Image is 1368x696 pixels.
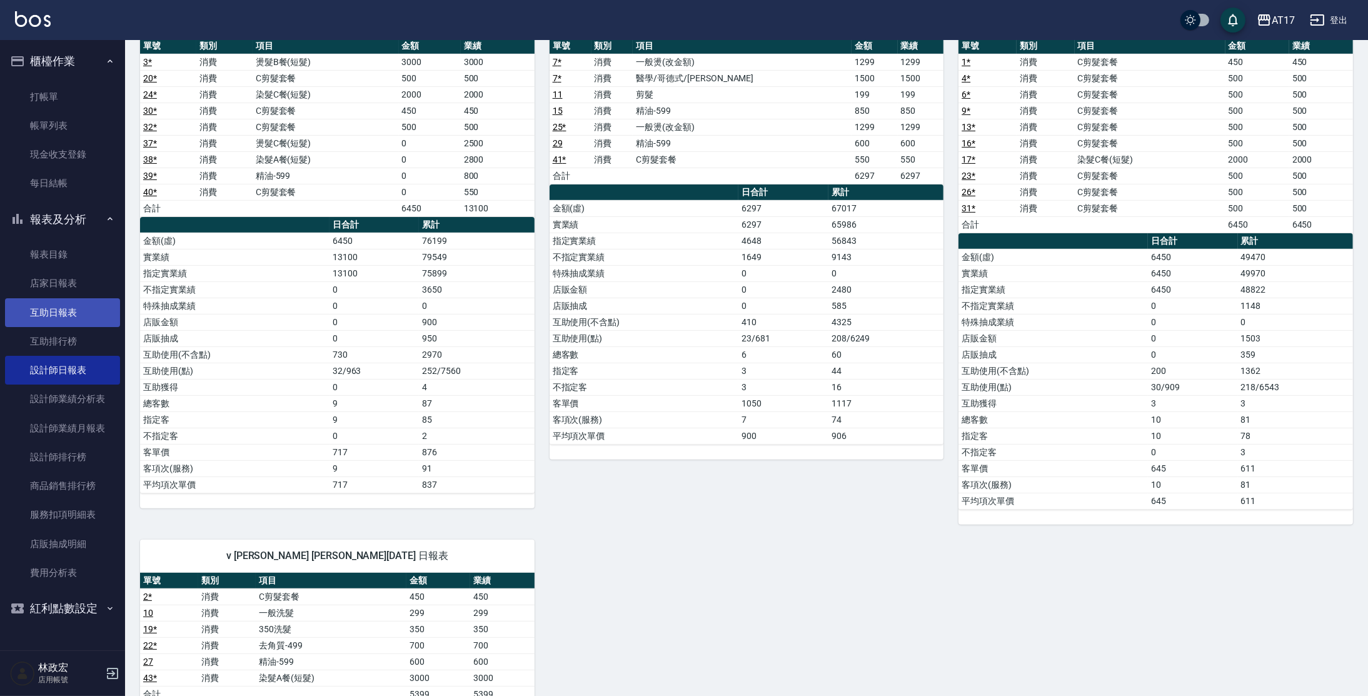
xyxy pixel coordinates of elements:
[553,89,563,99] a: 11
[1075,200,1225,216] td: C剪髮套餐
[5,83,120,111] a: 打帳單
[898,168,944,184] td: 6297
[738,233,828,249] td: 4648
[253,151,399,168] td: 染髮A餐(短髮)
[852,86,898,103] td: 199
[399,184,461,200] td: 0
[419,346,534,363] td: 2970
[5,327,120,356] a: 互助排行榜
[419,314,534,330] td: 900
[140,363,329,379] td: 互助使用(點)
[828,216,943,233] td: 65986
[738,298,828,314] td: 0
[196,38,253,54] th: 類別
[1289,38,1353,54] th: 業績
[329,217,419,233] th: 日合計
[591,119,633,135] td: 消費
[550,363,739,379] td: 指定客
[828,346,943,363] td: 60
[5,385,120,413] a: 設計師業績分析表
[958,233,1353,510] table: a dense table
[143,657,153,667] a: 27
[399,54,461,70] td: 3000
[1238,428,1353,444] td: 78
[958,346,1148,363] td: 店販抽成
[898,54,944,70] td: 1299
[196,184,253,200] td: 消費
[550,265,739,281] td: 特殊抽成業績
[1238,314,1353,330] td: 0
[958,379,1148,395] td: 互助使用(點)
[738,249,828,265] td: 1649
[852,38,898,54] th: 金額
[1148,363,1237,379] td: 200
[329,346,419,363] td: 730
[1075,103,1225,119] td: C剪髮套餐
[738,395,828,411] td: 1050
[461,184,535,200] td: 550
[958,281,1148,298] td: 指定實業績
[1148,411,1237,428] td: 10
[140,330,329,346] td: 店販抽成
[253,119,399,135] td: C剪髮套餐
[591,70,633,86] td: 消費
[550,233,739,249] td: 指定實業績
[1075,119,1225,135] td: C剪髮套餐
[1017,54,1075,70] td: 消費
[738,330,828,346] td: 23/681
[828,233,943,249] td: 56843
[5,240,120,269] a: 報表目錄
[419,217,534,233] th: 累計
[5,443,120,472] a: 設計師排行榜
[1238,379,1353,395] td: 218/6543
[461,86,535,103] td: 2000
[898,119,944,135] td: 1299
[15,11,51,27] img: Logo
[591,86,633,103] td: 消費
[553,138,563,148] a: 29
[5,45,120,78] button: 櫃檯作業
[633,54,851,70] td: 一般燙(改金額)
[1148,346,1237,363] td: 0
[898,70,944,86] td: 1500
[399,38,461,54] th: 金額
[550,216,739,233] td: 實業績
[1238,395,1353,411] td: 3
[329,298,419,314] td: 0
[958,411,1148,428] td: 總客數
[1238,249,1353,265] td: 49470
[898,103,944,119] td: 850
[550,249,739,265] td: 不指定實業績
[591,151,633,168] td: 消費
[461,168,535,184] td: 800
[1220,8,1245,33] button: save
[1289,86,1353,103] td: 500
[1225,103,1289,119] td: 500
[1289,103,1353,119] td: 500
[140,379,329,395] td: 互助獲得
[196,103,253,119] td: 消費
[399,86,461,103] td: 2000
[399,70,461,86] td: 500
[1148,444,1237,460] td: 0
[5,203,120,236] button: 報表及分析
[140,217,535,493] table: a dense table
[1148,379,1237,395] td: 30/909
[958,298,1148,314] td: 不指定實業績
[550,38,944,184] table: a dense table
[461,54,535,70] td: 3000
[1238,346,1353,363] td: 359
[1075,135,1225,151] td: C剪髮套餐
[591,54,633,70] td: 消費
[828,411,943,428] td: 74
[5,472,120,500] a: 商品銷售排行榜
[633,119,851,135] td: 一般燙(改金額)
[140,346,329,363] td: 互助使用(不含點)
[329,314,419,330] td: 0
[1305,9,1353,32] button: 登出
[140,38,196,54] th: 單號
[550,314,739,330] td: 互助使用(不含點)
[38,674,102,685] p: 店用帳號
[140,38,535,217] table: a dense table
[550,200,739,216] td: 金額(虛)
